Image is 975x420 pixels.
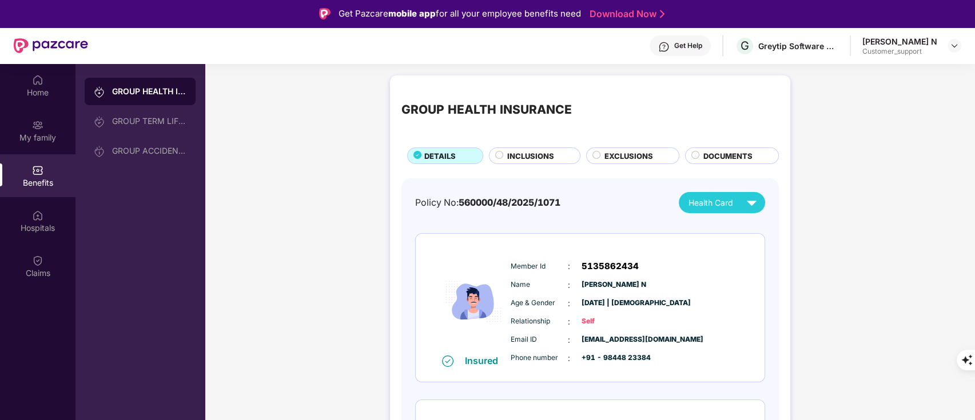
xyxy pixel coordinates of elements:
span: [DATE] | [DEMOGRAPHIC_DATA] [582,298,639,309]
img: svg+xml;base64,PHN2ZyBpZD0iSG9tZSIgeG1sbnM9Imh0dHA6Ly93d3cudzMub3JnLzIwMDAvc3ZnIiB3aWR0aD0iMjAiIG... [32,74,43,86]
span: EXCLUSIONS [604,150,653,162]
img: svg+xml;base64,PHN2ZyBpZD0iSGVscC0zMngzMiIgeG1sbnM9Imh0dHA6Ly93d3cudzMub3JnLzIwMDAvc3ZnIiB3aWR0aD... [658,41,670,53]
img: icon [439,249,508,354]
span: +91 - 98448 23384 [582,353,639,363]
img: svg+xml;base64,PHN2ZyB3aWR0aD0iMjAiIGhlaWdodD0iMjAiIHZpZXdCb3g9IjAgMCAyMCAyMCIgZmlsbD0ibm9uZSIgeG... [94,86,105,98]
div: Policy No: [415,195,560,210]
img: svg+xml;base64,PHN2ZyBpZD0iQmVuZWZpdHMiIHhtbG5zPSJodHRwOi8vd3d3LnczLm9yZy8yMDAwL3N2ZyIgd2lkdGg9Ij... [32,165,43,176]
span: Self [582,316,639,327]
div: Get Pazcare for all your employee benefits need [339,7,581,21]
img: Stroke [660,8,664,20]
span: DOCUMENTS [703,150,753,162]
span: Phone number [511,353,568,363]
img: svg+xml;base64,PHN2ZyB3aWR0aD0iMjAiIGhlaWdodD0iMjAiIHZpZXdCb3g9IjAgMCAyMCAyMCIgZmlsbD0ibm9uZSIgeG... [94,146,105,157]
span: : [568,315,570,328]
img: Logo [319,8,331,19]
img: svg+xml;base64,PHN2ZyBpZD0iRHJvcGRvd24tMzJ4MzIiIHhtbG5zPSJodHRwOi8vd3d3LnczLm9yZy8yMDAwL3N2ZyIgd2... [950,41,959,50]
img: svg+xml;base64,PHN2ZyB4bWxucz0iaHR0cDovL3d3dy53My5vcmcvMjAwMC9zdmciIHdpZHRoPSIxNiIgaGVpZ2h0PSIxNi... [442,355,453,367]
span: Health Card [689,197,733,209]
span: G [741,39,749,53]
span: DETAILS [424,150,456,162]
div: Get Help [674,41,702,50]
span: 5135862434 [582,259,639,273]
span: Email ID [511,334,568,345]
img: svg+xml;base64,PHN2ZyB3aWR0aD0iMjAiIGhlaWdodD0iMjAiIHZpZXdCb3g9IjAgMCAyMCAyMCIgZmlsbD0ibm9uZSIgeG... [32,119,43,131]
span: [PERSON_NAME] N [582,279,639,290]
span: : [568,352,570,365]
span: : [568,260,570,273]
div: GROUP HEALTH INSURANCE [401,101,572,119]
span: INCLUSIONS [507,150,554,162]
span: 560000/48/2025/1071 [459,197,560,208]
div: [PERSON_NAME] N [862,36,937,47]
img: svg+xml;base64,PHN2ZyB3aWR0aD0iMjAiIGhlaWdodD0iMjAiIHZpZXdCb3g9IjAgMCAyMCAyMCIgZmlsbD0ibm9uZSIgeG... [94,116,105,127]
span: : [568,297,570,310]
span: Relationship [511,316,568,327]
strong: mobile app [388,8,436,19]
div: Insured [465,355,505,366]
button: Health Card [679,192,765,213]
span: : [568,279,570,291]
span: : [568,334,570,346]
img: svg+xml;base64,PHN2ZyB4bWxucz0iaHR0cDovL3d3dy53My5vcmcvMjAwMC9zdmciIHZpZXdCb3g9IjAgMCAyNCAyNCIgd2... [742,193,762,213]
img: New Pazcare Logo [14,38,88,53]
span: Name [511,279,568,290]
div: GROUP TERM LIFE INSURANCE [112,117,186,126]
img: svg+xml;base64,PHN2ZyBpZD0iQ2xhaW0iIHhtbG5zPSJodHRwOi8vd3d3LnczLm9yZy8yMDAwL3N2ZyIgd2lkdGg9IjIwIi... [32,255,43,266]
div: Customer_support [862,47,937,56]
a: Download Now [590,8,661,20]
div: Greytip Software Private Limited [758,41,838,51]
span: Age & Gender [511,298,568,309]
img: svg+xml;base64,PHN2ZyBpZD0iSG9zcGl0YWxzIiB4bWxucz0iaHR0cDovL3d3dy53My5vcmcvMjAwMC9zdmciIHdpZHRoPS... [32,210,43,221]
div: GROUP ACCIDENTAL INSURANCE [112,146,186,155]
span: Member Id [511,261,568,272]
div: GROUP HEALTH INSURANCE [112,86,186,97]
span: [EMAIL_ADDRESS][DOMAIN_NAME] [582,334,639,345]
